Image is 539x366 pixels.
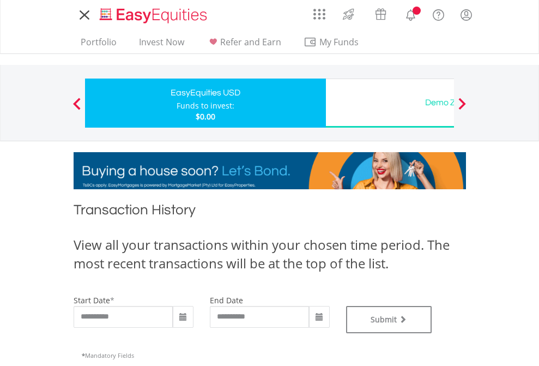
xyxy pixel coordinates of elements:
[196,111,215,122] span: $0.00
[346,306,432,333] button: Submit
[74,200,466,225] h1: Transaction History
[74,236,466,273] div: View all your transactions within your chosen time period. The most recent transactions will be a...
[74,295,110,305] label: start date
[95,3,211,25] a: Home page
[210,295,243,305] label: end date
[82,351,134,359] span: Mandatory Fields
[365,3,397,23] a: Vouchers
[372,5,390,23] img: vouchers-v2.svg
[397,3,425,25] a: Notifications
[425,3,452,25] a: FAQ's and Support
[452,3,480,27] a: My Profile
[220,36,281,48] span: Refer and Earn
[92,85,319,100] div: EasyEquities USD
[76,37,121,53] a: Portfolio
[340,5,358,23] img: thrive-v2.svg
[177,100,234,111] div: Funds to invest:
[306,3,332,20] a: AppsGrid
[135,37,189,53] a: Invest Now
[451,103,473,114] button: Next
[304,35,375,49] span: My Funds
[66,103,88,114] button: Previous
[313,8,325,20] img: grid-menu-icon.svg
[202,37,286,53] a: Refer and Earn
[74,152,466,189] img: EasyMortage Promotion Banner
[98,7,211,25] img: EasyEquities_Logo.png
